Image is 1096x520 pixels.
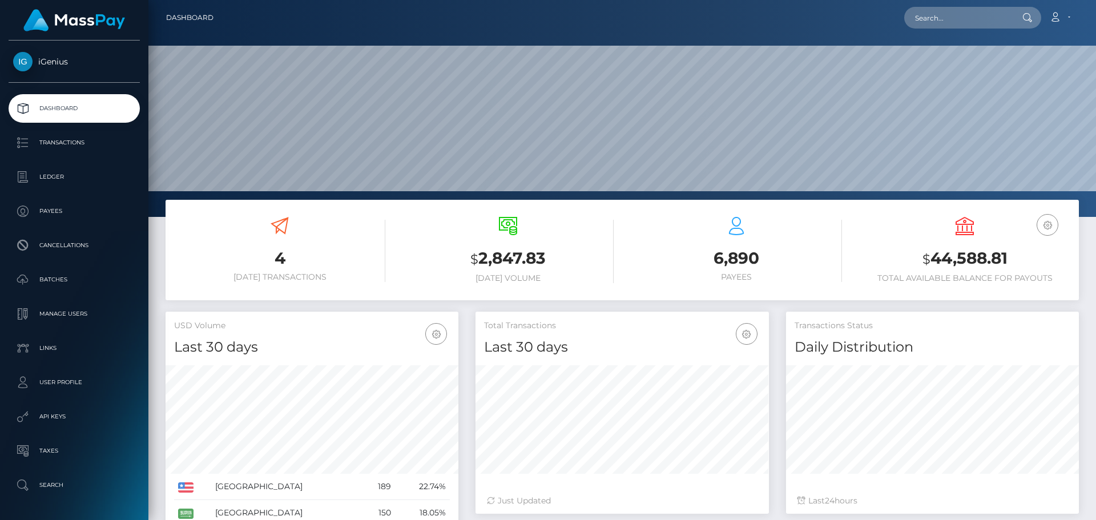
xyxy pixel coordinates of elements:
p: Batches [13,271,135,288]
small: $ [922,251,930,267]
span: 24 [825,495,835,506]
div: Last hours [797,495,1067,507]
p: Payees [13,203,135,220]
div: Just Updated [487,495,757,507]
a: User Profile [9,368,140,397]
a: Cancellations [9,231,140,260]
p: Dashboard [13,100,135,117]
h5: Transactions Status [795,320,1070,332]
a: API Keys [9,402,140,431]
a: Search [9,471,140,499]
h3: 2,847.83 [402,247,614,271]
a: Manage Users [9,300,140,328]
img: SA.png [178,509,194,519]
td: 189 [362,474,395,500]
h3: 6,890 [631,247,842,269]
img: iGenius [13,52,33,71]
input: Search... [904,7,1012,29]
h6: [DATE] Volume [402,273,614,283]
h3: 4 [174,247,385,269]
h4: Last 30 days [174,337,450,357]
p: Cancellations [13,237,135,254]
p: Links [13,340,135,357]
img: US.png [178,482,194,493]
small: $ [470,251,478,267]
h4: Daily Distribution [795,337,1070,357]
p: API Keys [13,408,135,425]
h6: Payees [631,272,842,282]
a: Dashboard [9,94,140,123]
a: Dashboard [166,6,213,30]
h6: [DATE] Transactions [174,272,385,282]
a: Ledger [9,163,140,191]
p: Manage Users [13,305,135,323]
p: Transactions [13,134,135,151]
td: [GEOGRAPHIC_DATA] [211,474,362,500]
a: Transactions [9,128,140,157]
p: Ledger [13,168,135,186]
h5: Total Transactions [484,320,760,332]
img: MassPay Logo [23,9,125,31]
a: Payees [9,197,140,225]
h4: Last 30 days [484,337,760,357]
h6: Total Available Balance for Payouts [859,273,1070,283]
p: User Profile [13,374,135,391]
a: Taxes [9,437,140,465]
p: Search [13,477,135,494]
td: 22.74% [395,474,450,500]
p: Taxes [13,442,135,459]
h5: USD Volume [174,320,450,332]
h3: 44,588.81 [859,247,1070,271]
span: iGenius [9,57,140,67]
a: Batches [9,265,140,294]
a: Links [9,334,140,362]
